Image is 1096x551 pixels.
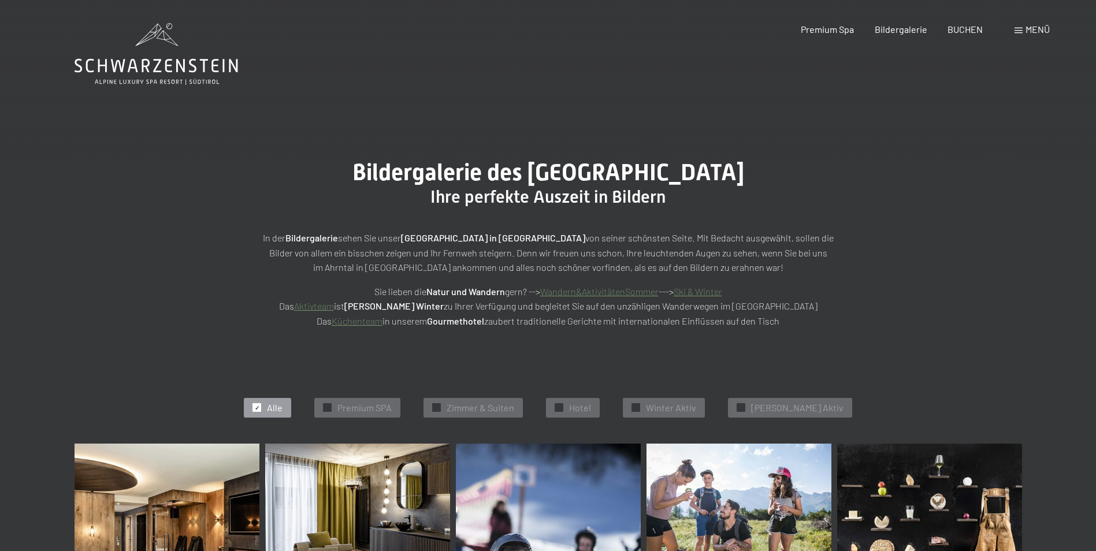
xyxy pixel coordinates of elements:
span: Winter Aktiv [646,401,696,414]
a: Premium Spa [801,24,854,35]
a: Wandern&AktivitätenSommer [540,286,659,297]
span: Hotel [569,401,591,414]
span: ✓ [325,404,330,412]
strong: Gourmethotel [427,315,484,326]
a: Küchenteam [332,315,382,326]
strong: [PERSON_NAME] Winter [344,300,444,311]
span: Alle [267,401,283,414]
a: BUCHEN [948,24,983,35]
span: Menü [1026,24,1050,35]
span: ✓ [255,404,259,412]
span: Bildergalerie des [GEOGRAPHIC_DATA] [352,159,744,186]
strong: [GEOGRAPHIC_DATA] in [GEOGRAPHIC_DATA] [401,232,585,243]
span: Zimmer & Suiten [447,401,514,414]
span: Ihre perfekte Auszeit in Bildern [430,187,666,207]
a: Bildergalerie [875,24,927,35]
p: Sie lieben die gern? --> ---> Das ist zu Ihrer Verfügung und begleitet Sie auf den unzähligen Wan... [259,284,837,329]
span: Premium SPA [337,401,392,414]
span: [PERSON_NAME] Aktiv [751,401,844,414]
span: ✓ [739,404,744,412]
span: ✓ [557,404,562,412]
p: In der sehen Sie unser von seiner schönsten Seite. Mit Bedacht ausgewählt, sollen die Bilder von ... [259,230,837,275]
strong: Natur und Wandern [426,286,505,297]
span: ✓ [434,404,439,412]
strong: Bildergalerie [285,232,338,243]
span: ✓ [634,404,638,412]
a: Aktivteam [294,300,334,311]
a: Ski & Winter [674,286,722,297]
